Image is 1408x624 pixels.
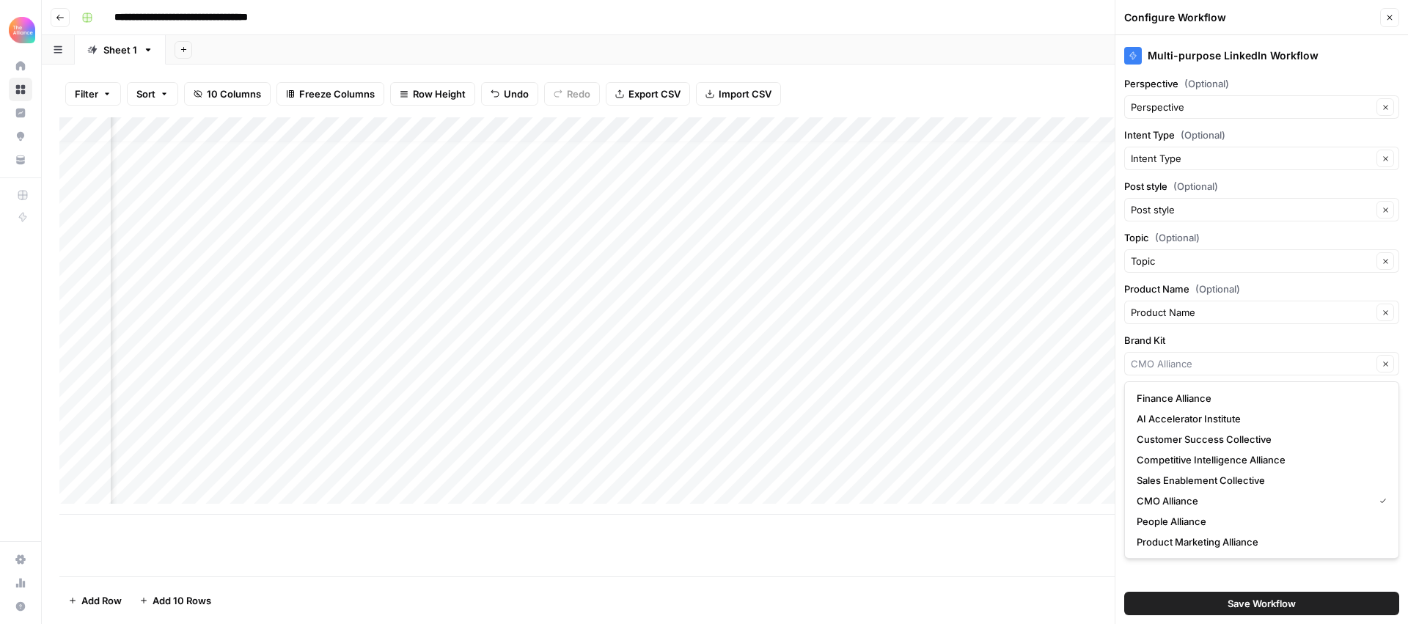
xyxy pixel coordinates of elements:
[1184,76,1229,91] span: (Optional)
[276,82,384,106] button: Freeze Columns
[9,54,32,78] a: Home
[390,82,475,106] button: Row Height
[1124,282,1399,296] label: Product Name
[1173,179,1218,194] span: (Optional)
[1131,254,1372,268] input: Topic
[719,87,771,101] span: Import CSV
[1181,128,1225,142] span: (Optional)
[1131,305,1372,320] input: Product Name
[103,43,137,57] div: Sheet 1
[1124,128,1399,142] label: Intent Type
[207,87,261,101] span: 10 Columns
[59,589,131,612] button: Add Row
[504,87,529,101] span: Undo
[9,78,32,101] a: Browse
[1137,514,1381,529] span: People Alliance
[153,593,211,608] span: Add 10 Rows
[9,101,32,125] a: Insights
[9,12,32,48] button: Workspace: Alliance
[1137,452,1381,467] span: Competitive Intelligence Alliance
[1131,151,1372,166] input: Intent Type
[184,82,271,106] button: 10 Columns
[1228,596,1296,611] span: Save Workflow
[606,82,690,106] button: Export CSV
[65,82,121,106] button: Filter
[9,148,32,172] a: Your Data
[481,82,538,106] button: Undo
[1137,493,1368,508] span: CMO Alliance
[131,589,220,612] button: Add 10 Rows
[1124,76,1399,91] label: Perspective
[127,82,178,106] button: Sort
[544,82,600,106] button: Redo
[696,82,781,106] button: Import CSV
[9,595,32,618] button: Help + Support
[1137,391,1381,405] span: Finance Alliance
[1137,432,1381,447] span: Customer Success Collective
[628,87,681,101] span: Export CSV
[1155,230,1200,245] span: (Optional)
[1124,333,1399,348] label: Brand Kit
[413,87,466,101] span: Row Height
[1137,535,1381,549] span: Product Marketing Alliance
[75,87,98,101] span: Filter
[1137,473,1381,488] span: Sales Enablement Collective
[9,571,32,595] a: Usage
[9,125,32,148] a: Opportunities
[1131,100,1372,114] input: Perspective
[1124,230,1399,245] label: Topic
[81,593,122,608] span: Add Row
[1137,411,1381,426] span: AI Accelerator Institute
[1131,356,1372,371] input: CMO Alliance
[9,17,35,43] img: Alliance Logo
[1124,47,1399,65] div: Multi-purpose LinkedIn Workflow
[567,87,590,101] span: Redo
[299,87,375,101] span: Freeze Columns
[1195,282,1240,296] span: (Optional)
[75,35,166,65] a: Sheet 1
[1124,179,1399,194] label: Post style
[1131,202,1372,217] input: Post style
[9,548,32,571] a: Settings
[136,87,155,101] span: Sort
[1124,592,1399,615] button: Save Workflow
